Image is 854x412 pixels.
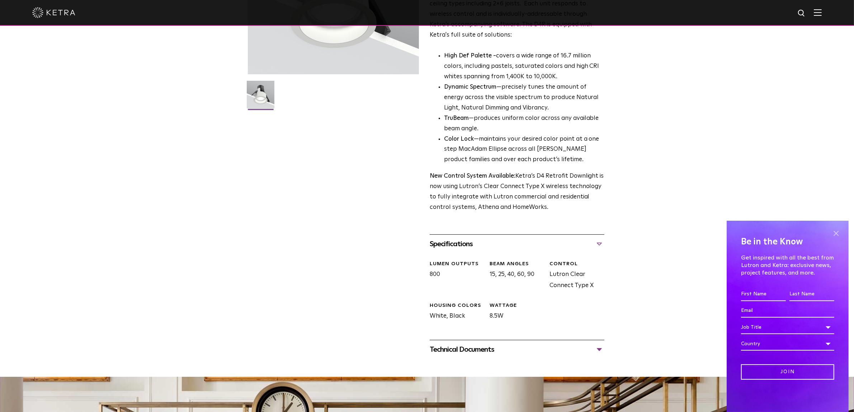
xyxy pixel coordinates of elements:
img: search icon [797,9,806,18]
div: 8.5W [484,302,544,322]
div: HOUSING COLORS [430,302,484,309]
input: Join [741,364,834,380]
div: Country [741,337,834,351]
div: Specifications [430,238,604,250]
strong: New Control System Available: [430,173,515,179]
div: 15, 25, 40, 60, 90 [484,261,544,291]
img: Hamburger%20Nav.svg [814,9,822,16]
div: White, Black [424,302,484,322]
div: LUMEN OUTPUTS [430,261,484,268]
div: Technical Documents [430,344,604,355]
div: Job Title [741,320,834,334]
strong: Color Lock [444,136,474,142]
strong: Dynamic Spectrum [444,84,496,90]
img: D4R Retrofit Downlight [247,81,274,114]
strong: TruBeam [444,115,469,121]
div: Beam Angles [490,261,544,268]
input: Last Name [789,287,834,301]
li: —maintains your desired color point at a one step MacAdam Ellipse across all [PERSON_NAME] produc... [444,134,604,165]
li: —precisely tunes the amount of energy across the visible spectrum to produce Natural Light, Natur... [444,82,604,113]
div: 800 [424,261,484,291]
p: Ketra’s D4 Retrofit Downlight is now using Lutron’s Clear Connect Type X wireless technology to f... [430,171,604,213]
h4: Be in the Know [741,235,834,249]
p: covers a wide range of 16.7 million colors, including pastels, saturated colors and high CRI whit... [444,51,604,82]
li: —produces uniform color across any available beam angle. [444,113,604,134]
div: CONTROL [549,261,604,268]
div: WATTAGE [490,302,544,309]
div: Lutron Clear Connect Type X [544,261,604,291]
input: First Name [741,287,786,301]
input: Email [741,304,834,318]
p: Get inspired with all the best from Lutron and Ketra: exclusive news, project features, and more. [741,254,834,276]
img: ketra-logo-2019-white [32,7,75,18]
strong: High Def Palette - [444,53,496,59]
